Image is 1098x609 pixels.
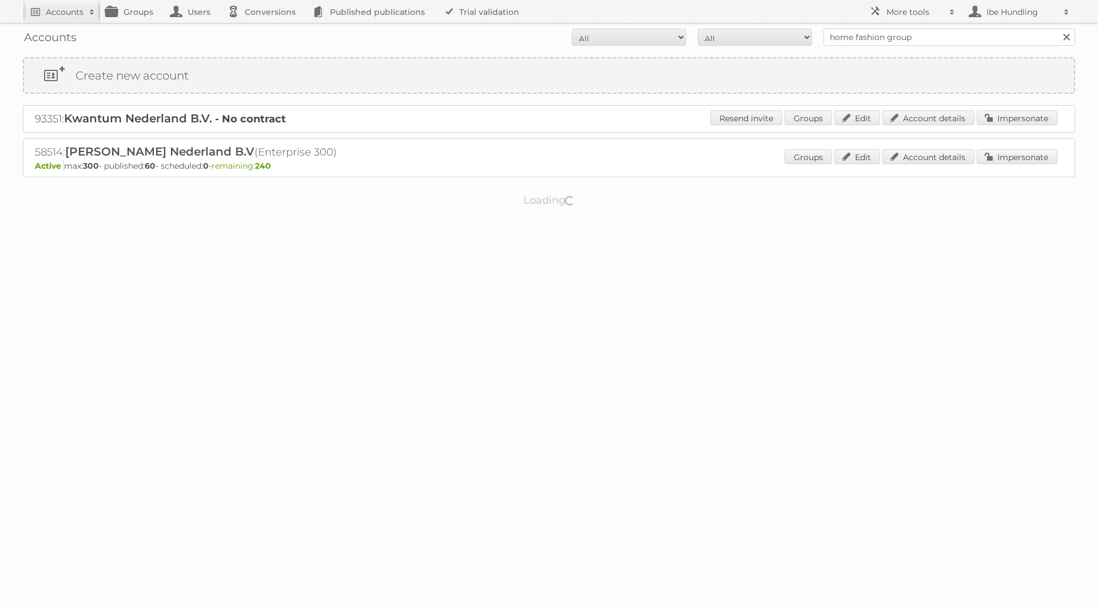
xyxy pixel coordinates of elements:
strong: - No contract [215,113,286,125]
strong: 0 [203,161,209,171]
a: Groups [785,149,832,164]
a: 93351:Kwantum Nederland B.V. - No contract [35,113,286,125]
p: max: - published: - scheduled: - [35,161,1063,171]
strong: 300 [83,161,99,171]
a: Edit [834,149,880,164]
h2: More tools [886,6,944,18]
a: Resend invite [710,110,782,125]
strong: 240 [255,161,271,171]
p: Loading [487,189,611,212]
a: Impersonate [977,110,1057,125]
h2: Accounts [46,6,83,18]
a: Account details [882,110,974,125]
a: Account details [882,149,974,164]
span: Active [35,161,64,171]
a: Impersonate [977,149,1057,164]
h2: 58514: (Enterprise 300) [35,145,435,160]
strong: 60 [145,161,156,171]
a: Edit [834,110,880,125]
a: Groups [785,110,832,125]
span: Kwantum Nederland B.V. [64,112,212,125]
span: [PERSON_NAME] Nederland B.V [65,145,254,158]
span: remaining: [212,161,271,171]
a: Create new account [24,58,1074,93]
h2: Ibe Hundling [984,6,1058,18]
